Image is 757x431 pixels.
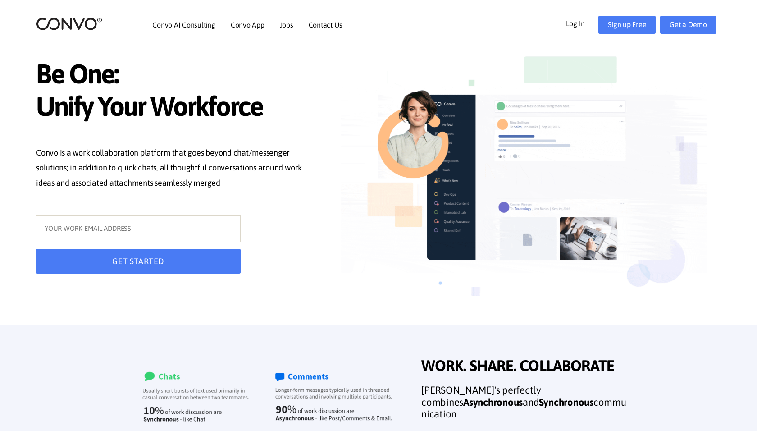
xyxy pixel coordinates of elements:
[598,16,656,34] a: Sign up Free
[421,384,629,426] h3: [PERSON_NAME]'s perfectly combines and communication
[280,21,293,28] a: Jobs
[421,357,629,377] span: WORK. SHARE. COLLABORATE
[539,396,593,408] strong: Synchronous
[36,249,241,274] button: GET STARTED
[231,21,264,28] a: Convo App
[152,21,215,28] a: Convo AI Consulting
[660,16,716,34] a: Get a Demo
[36,90,314,125] span: Unify Your Workforce
[463,396,523,408] strong: Asynchronous
[341,41,707,325] img: image_not_found
[566,16,599,30] a: Log In
[36,215,241,242] input: YOUR WORK EMAIL ADDRESS
[36,145,314,193] p: Convo is a work collaboration platform that goes beyond chat/messenger solutions; in addition to ...
[309,21,342,28] a: Contact Us
[36,58,314,92] span: Be One:
[36,17,102,31] img: logo_2.png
